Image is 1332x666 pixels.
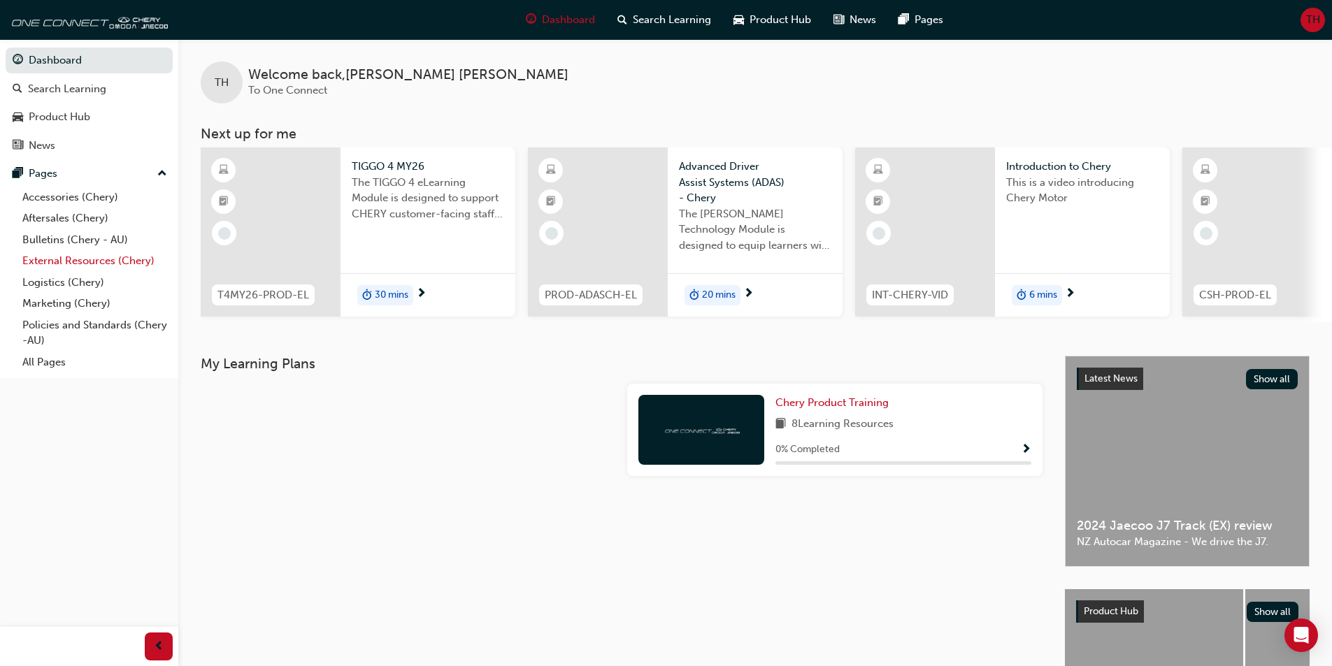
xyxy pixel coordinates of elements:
[1065,288,1075,301] span: next-icon
[13,168,23,180] span: pages-icon
[526,11,536,29] span: guage-icon
[546,161,556,180] span: learningResourceType_ELEARNING-icon
[1077,368,1298,390] a: Latest NewsShow all
[1201,193,1210,211] span: booktick-icon
[219,193,229,211] span: booktick-icon
[1076,600,1298,623] a: Product HubShow all
[1077,534,1298,550] span: NZ Autocar Magazine - We drive the J7.
[7,6,168,34] img: oneconnect
[13,83,22,96] span: search-icon
[1199,287,1271,303] span: CSH-PROD-EL
[17,272,173,294] a: Logistics (Chery)
[6,45,173,161] button: DashboardSearch LearningProduct HubNews
[822,6,887,34] a: news-iconNews
[215,75,229,91] span: TH
[416,288,427,301] span: next-icon
[157,165,167,183] span: up-icon
[515,6,606,34] a: guage-iconDashboard
[178,126,1332,142] h3: Next up for me
[1017,287,1026,305] span: duration-icon
[362,287,372,305] span: duration-icon
[792,416,894,433] span: 8 Learning Resources
[1284,618,1318,652] div: Open Intercom Messenger
[733,11,744,29] span: car-icon
[850,12,876,28] span: News
[1029,287,1057,303] span: 6 mins
[1200,227,1212,240] span: learningRecordVerb_NONE-icon
[528,147,843,317] a: PROD-ADASCH-ELAdvanced Driver Assist Systems (ADAS) - CheryThe [PERSON_NAME] Technology Module is...
[1306,12,1320,28] span: TH
[775,396,889,409] span: Chery Product Training
[898,11,909,29] span: pages-icon
[17,314,173,352] a: Policies and Standards (Chery -AU)
[1021,444,1031,456] span: Show Progress
[1006,159,1159,175] span: Introduction to Chery
[219,161,229,180] span: learningResourceType_ELEARNING-icon
[352,159,504,175] span: TIGGO 4 MY26
[872,287,948,303] span: INT-CHERY-VID
[873,193,883,211] span: booktick-icon
[154,638,164,656] span: prev-icon
[17,229,173,251] a: Bulletins (Chery - AU)
[352,175,504,222] span: The TIGGO 4 eLearning Module is designed to support CHERY customer-facing staff with the product ...
[722,6,822,34] a: car-iconProduct Hub
[775,395,894,411] a: Chery Product Training
[663,423,740,436] img: oneconnect
[1084,372,1138,384] span: Latest News
[6,104,173,130] a: Product Hub
[775,416,786,433] span: book-icon
[887,6,954,34] a: pages-iconPages
[248,84,327,96] span: To One Connect
[606,6,722,34] a: search-iconSearch Learning
[29,166,57,182] div: Pages
[1021,441,1031,458] button: Show Progress
[750,12,811,28] span: Product Hub
[17,352,173,373] a: All Pages
[201,147,515,317] a: T4MY26-PROD-ELTIGGO 4 MY26The TIGGO 4 eLearning Module is designed to support CHERY customer-faci...
[546,193,556,211] span: booktick-icon
[17,250,173,272] a: External Resources (Chery)
[743,288,754,301] span: next-icon
[915,12,943,28] span: Pages
[17,293,173,314] a: Marketing (Chery)
[248,67,568,83] span: Welcome back , [PERSON_NAME] [PERSON_NAME]
[702,287,736,303] span: 20 mins
[218,227,231,240] span: learningRecordVerb_NONE-icon
[617,11,627,29] span: search-icon
[6,76,173,102] a: Search Learning
[775,442,840,458] span: 0 % Completed
[633,12,711,28] span: Search Learning
[29,109,90,125] div: Product Hub
[1006,175,1159,206] span: This is a video introducing Chery Motor
[217,287,309,303] span: T4MY26-PROD-EL
[17,208,173,229] a: Aftersales (Chery)
[13,111,23,124] span: car-icon
[545,227,558,240] span: learningRecordVerb_NONE-icon
[1077,518,1298,534] span: 2024 Jaecoo J7 Track (EX) review
[1084,605,1138,617] span: Product Hub
[873,161,883,180] span: learningResourceType_ELEARNING-icon
[855,147,1170,317] a: INT-CHERY-VIDIntroduction to CheryThis is a video introducing Chery Motorduration-icon6 mins
[28,81,106,97] div: Search Learning
[1201,161,1210,180] span: learningResourceType_ELEARNING-icon
[1247,602,1299,622] button: Show all
[201,356,1043,372] h3: My Learning Plans
[689,287,699,305] span: duration-icon
[17,187,173,208] a: Accessories (Chery)
[13,55,23,67] span: guage-icon
[542,12,595,28] span: Dashboard
[545,287,637,303] span: PROD-ADASCH-EL
[833,11,844,29] span: news-icon
[679,159,831,206] span: Advanced Driver Assist Systems (ADAS) - Chery
[873,227,885,240] span: learningRecordVerb_NONE-icon
[1246,369,1298,389] button: Show all
[6,161,173,187] button: Pages
[1065,356,1310,567] a: Latest NewsShow all2024 Jaecoo J7 Track (EX) reviewNZ Autocar Magazine - We drive the J7.
[679,206,831,254] span: The [PERSON_NAME] Technology Module is designed to equip learners with essential knowledge about ...
[375,287,408,303] span: 30 mins
[6,133,173,159] a: News
[1301,8,1325,32] button: TH
[13,140,23,152] span: news-icon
